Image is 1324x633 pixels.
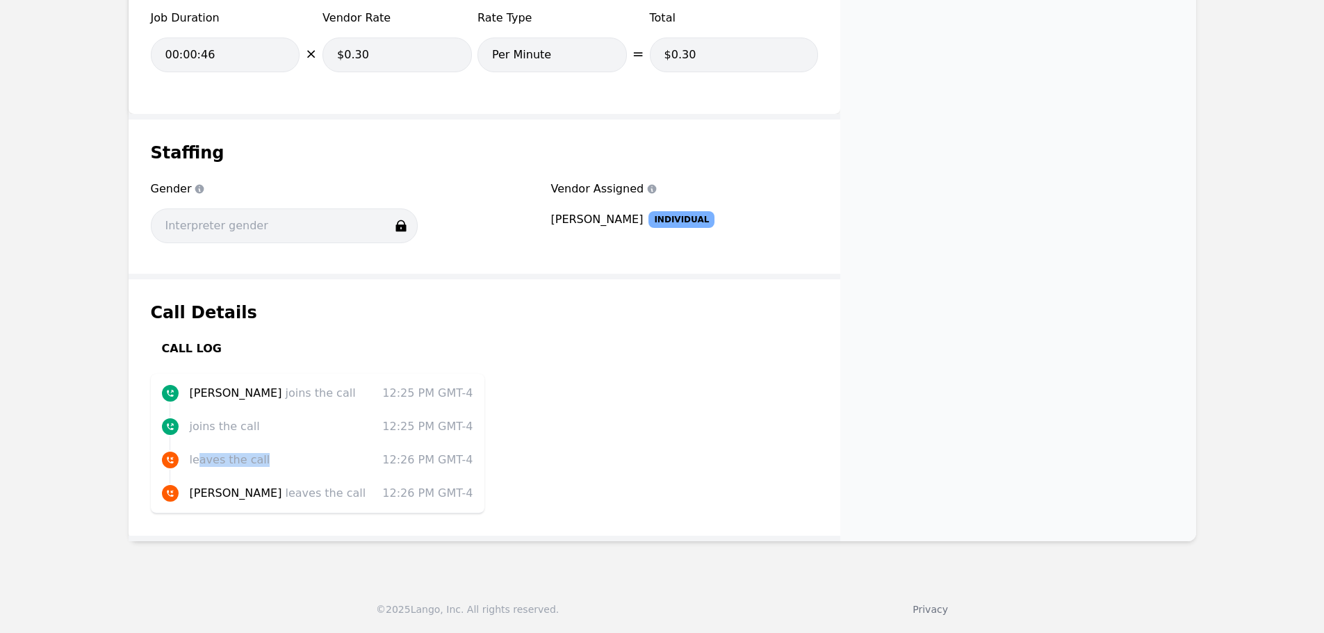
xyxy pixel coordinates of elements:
[151,208,418,243] input: Interpreter gender
[162,340,818,357] h3: Call Log
[322,10,472,26] span: Vendor Rate
[376,602,559,616] div: © 2025 Lango, Inc. All rights reserved.
[151,10,300,26] span: Job Duration
[382,485,473,502] time: 12:26 PM GMT-4
[382,418,473,435] time: 12:25 PM GMT-4
[151,302,818,324] h1: Call Details
[190,452,372,468] p: leaves the call
[913,604,948,615] a: Privacy
[151,181,418,197] span: Gender
[648,211,714,228] span: Individual
[650,10,818,26] span: Total
[551,181,818,197] span: Vendor Assigned
[190,386,282,400] span: [PERSON_NAME]
[477,10,627,26] span: Rate Type
[190,385,372,402] p: joins the call
[305,44,317,63] span: ×
[190,485,372,502] p: leaves the call
[382,452,473,468] time: 12:26 PM GMT-4
[190,418,372,435] p: joins the call
[151,142,818,164] h1: Staffing
[650,38,818,72] input: $
[190,486,282,500] span: [PERSON_NAME]
[382,385,473,402] time: 12:25 PM GMT-4
[632,44,644,63] span: =
[551,211,644,228] div: [PERSON_NAME]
